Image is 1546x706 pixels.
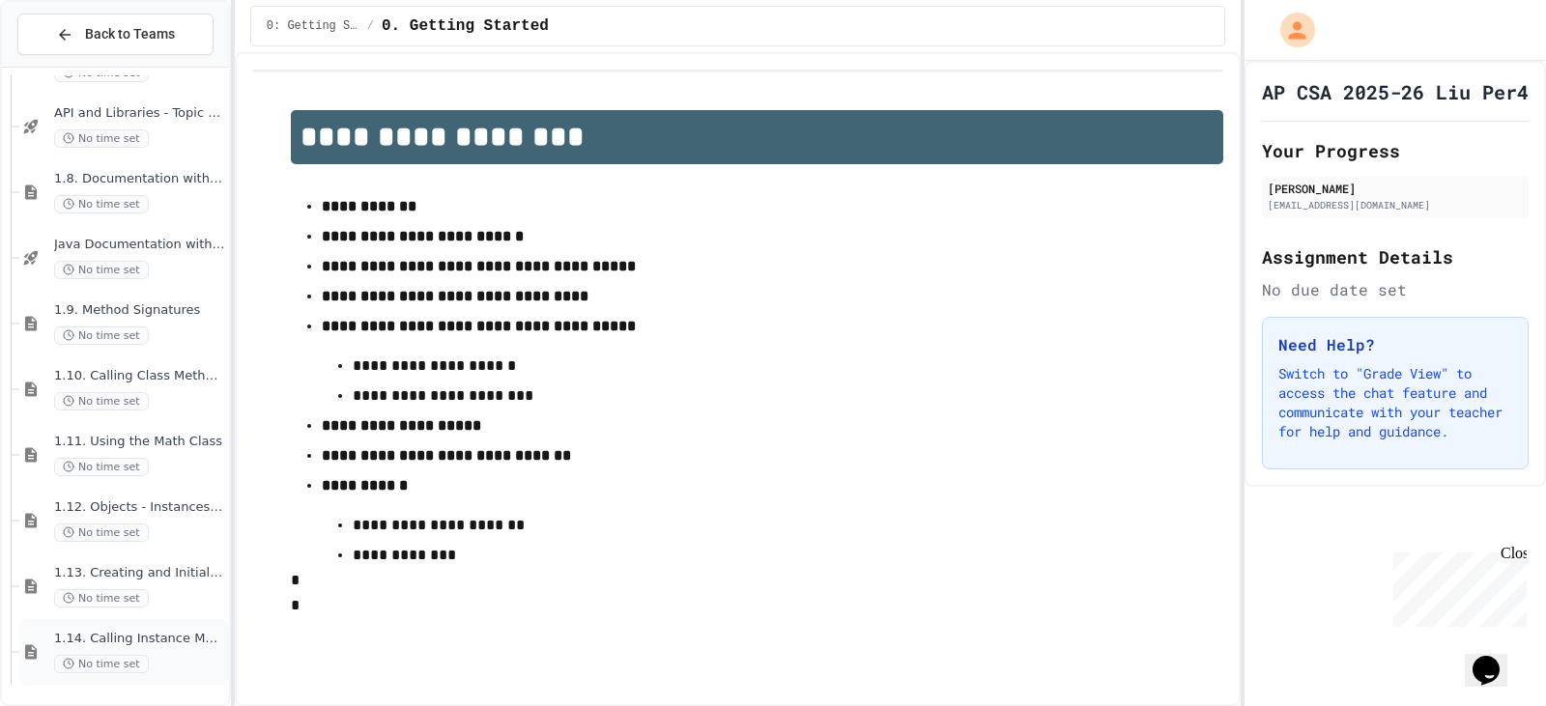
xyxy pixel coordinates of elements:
h2: Assignment Details [1262,243,1529,270]
button: Back to Teams [17,14,214,55]
p: Switch to "Grade View" to access the chat feature and communicate with your teacher for help and ... [1278,364,1512,441]
span: 0: Getting Started [267,18,359,34]
div: My Account [1260,8,1320,52]
span: Back to Teams [85,24,175,44]
span: / [367,18,374,34]
div: [PERSON_NAME] [1268,180,1523,197]
div: [EMAIL_ADDRESS][DOMAIN_NAME] [1268,198,1523,212]
iframe: chat widget [1386,545,1527,627]
h1: AP CSA 2025-26 Liu Per4 [1262,78,1529,105]
h2: Your Progress [1262,137,1529,164]
div: Chat with us now!Close [8,8,133,123]
iframe: chat widget [1465,629,1527,687]
h3: Need Help? [1278,333,1512,356]
span: 0. Getting Started [382,14,549,38]
div: No due date set [1262,278,1529,301]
